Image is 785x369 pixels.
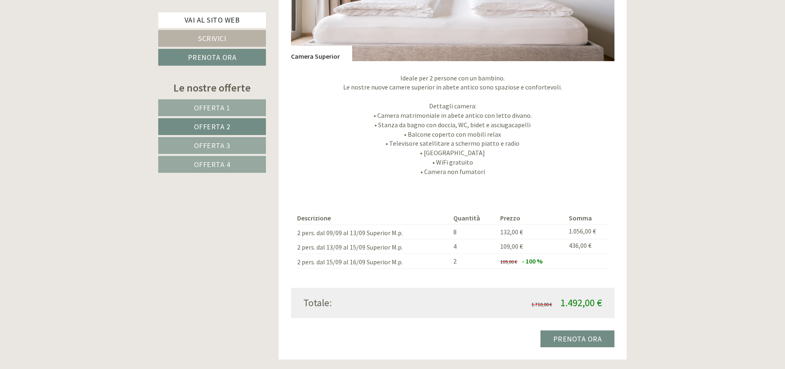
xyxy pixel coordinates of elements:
div: Totale: [297,296,453,310]
a: Scrivici [158,30,266,47]
span: 1.492,00 € [560,296,602,309]
span: 109,00 € [500,259,517,265]
a: Vai al sito web [158,12,266,28]
td: 2 [450,254,497,269]
span: Offerta 2 [194,122,231,131]
small: 12:54 [12,40,121,46]
div: lunedì [146,6,178,20]
div: Le nostre offerte [158,80,266,95]
span: Offerta 3 [194,141,231,150]
td: 2 pers. dal 15/09 al 16/09 Superior M.p. [297,254,450,269]
a: Prenota ora [158,49,266,66]
span: 109,00 € [500,242,523,250]
div: Buon giorno, come possiamo aiutarla? [6,22,125,47]
span: Offerta 4 [194,160,231,169]
td: 8 [450,225,497,239]
div: Camera Superior [291,46,352,61]
button: Invia [281,214,324,231]
p: Ideale per 2 persone con un bambino. Le nostre nuove camere superior in abete antico sono spazios... [291,73,615,176]
th: Prezzo [497,212,566,225]
th: Somma [566,212,608,225]
td: 1.056,00 € [566,225,608,239]
td: 436,00 € [566,239,608,254]
td: 2 pers. dal 09/09 al 13/09 Superior M.p. [297,225,450,239]
span: 132,00 € [500,228,523,236]
a: Prenota ora [540,330,615,347]
span: 1.710,00 € [531,301,552,307]
th: Quantità [450,212,497,225]
div: Inso Sonnenheim [12,24,121,30]
span: - 100 % [522,257,543,265]
td: 4 [450,239,497,254]
th: Descrizione [297,212,450,225]
span: Offerta 1 [194,103,231,112]
td: 2 pers. dal 13/09 al 15/09 Superior M.p. [297,239,450,254]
